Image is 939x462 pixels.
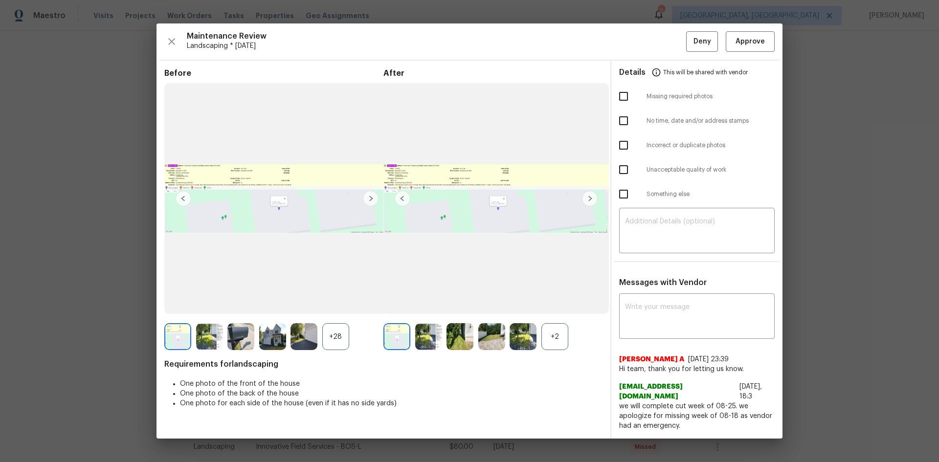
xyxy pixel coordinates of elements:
span: Before [164,68,383,78]
div: Incorrect or duplicate photos [611,133,782,157]
div: Unacceptable quality of work [611,157,782,182]
span: Messages with Vendor [619,279,707,286]
span: [DATE] 23:39 [688,356,729,363]
span: Approve [736,36,765,48]
span: Incorrect or duplicate photos [647,141,775,150]
img: right-chevron-button-url [363,191,379,206]
span: Something else [647,190,775,198]
span: Unacceptable quality of work [647,166,775,174]
div: Missing required photos [611,84,782,109]
img: left-chevron-button-url [395,191,410,206]
span: Hi team, thank you for letting us know. [619,364,775,374]
span: No time, date and/or address stamps [647,117,775,125]
div: No time, date and/or address stamps [611,109,782,133]
span: Details [619,61,646,84]
li: One photo for each side of the house (even if it has no side yards) [180,398,603,408]
button: Approve [726,31,775,52]
span: Landscaping * [DATE] [187,41,686,51]
span: we will complete cut week of 08-25. we apologize for missing week of 08-18 as vendor had an emerg... [619,401,775,431]
button: Deny [686,31,718,52]
div: +28 [322,323,349,350]
span: This will be shared with vendor [663,61,748,84]
span: Maintenance Review [187,31,686,41]
span: After [383,68,603,78]
span: Deny [693,36,711,48]
li: One photo of the back of the house [180,389,603,398]
div: +2 [541,323,568,350]
span: [PERSON_NAME] A [619,354,684,364]
img: right-chevron-button-url [582,191,598,206]
div: Something else [611,182,782,206]
img: left-chevron-button-url [176,191,191,206]
span: Missing required photos [647,92,775,101]
span: [EMAIL_ADDRESS][DOMAIN_NAME] [619,382,736,401]
li: One photo of the front of the house [180,379,603,389]
span: [DATE], 18:3 [739,383,762,400]
span: Requirements for landscaping [164,359,603,369]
